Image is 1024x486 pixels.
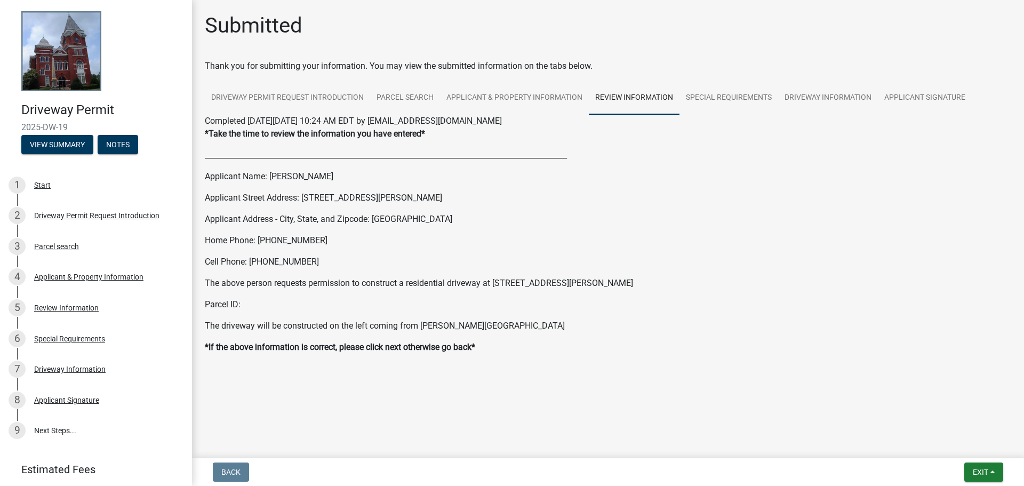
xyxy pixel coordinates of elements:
a: Applicant Signature [878,81,972,115]
div: 2 [9,207,26,224]
a: Estimated Fees [9,459,175,480]
h4: Driveway Permit [21,102,183,118]
p: Cell Phone: [PHONE_NUMBER] [205,256,1011,268]
div: 4 [9,268,26,285]
span: Exit [973,468,988,476]
p: _________________________________________________________________________________________________ [205,149,1011,162]
span: Completed [DATE][DATE] 10:24 AM EDT by [EMAIL_ADDRESS][DOMAIN_NAME] [205,116,502,126]
div: Applicant Signature [34,396,99,404]
div: 3 [9,238,26,255]
h1: Submitted [205,13,302,38]
wm-modal-confirm: Notes [98,141,138,149]
div: Driveway Information [34,365,106,373]
a: Driveway Permit Request Introduction [205,81,370,115]
span: 2025-DW-19 [21,122,171,132]
div: Applicant & Property Information [34,273,143,281]
a: Review Information [589,81,679,115]
div: 7 [9,361,26,378]
div: 5 [9,299,26,316]
p: Applicant Street Address: [STREET_ADDRESS][PERSON_NAME] [205,192,1011,204]
a: Parcel search [370,81,440,115]
p: Applicant Name: [PERSON_NAME] [205,170,1011,183]
button: Notes [98,135,138,154]
button: Back [213,463,249,482]
p: Parcel ID: [205,298,1011,311]
a: Applicant & Property Information [440,81,589,115]
p: Home Phone: [PHONE_NUMBER] [205,234,1011,247]
div: Review Information [34,304,99,312]
wm-modal-confirm: Summary [21,141,93,149]
p: The above person requests permission to construct a residential driveway at [STREET_ADDRESS][PERS... [205,277,1011,290]
div: 9 [9,422,26,439]
div: Driveway Permit Request Introduction [34,212,159,219]
div: Parcel search [34,243,79,250]
a: Driveway Information [778,81,878,115]
button: View Summary [21,135,93,154]
div: 1 [9,177,26,194]
button: Exit [964,463,1003,482]
strong: *If the above information is correct, please click next otherwise go back* [205,342,475,352]
a: Special Requirements [679,81,778,115]
div: Thank you for submitting your information. You may view the submitted information on the tabs below. [205,60,1011,73]
img: Talbot County, Georgia [21,11,101,91]
div: Start [34,181,51,189]
strong: *Take the time to review the information you have entered* [205,129,425,139]
p: The driveway will be constructed on the left coming from [PERSON_NAME][GEOGRAPHIC_DATA] [205,320,1011,332]
p: Applicant Address - City, State, and Zipcode: [GEOGRAPHIC_DATA] [205,213,1011,226]
div: Special Requirements [34,335,105,342]
span: Back [221,468,241,476]
div: 6 [9,330,26,347]
div: 8 [9,392,26,409]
